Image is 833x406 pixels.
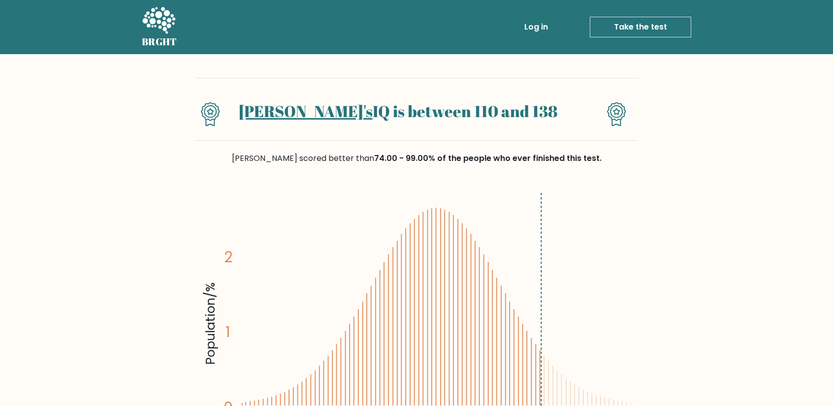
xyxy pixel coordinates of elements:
[224,248,232,268] tspan: 2
[195,153,638,164] div: [PERSON_NAME] scored better than
[201,282,219,365] tspan: Population/%
[520,17,552,37] a: Log in
[142,4,177,50] a: BRGHT
[238,102,558,121] h1: IQ is between 110 and 138
[374,153,602,164] span: 74.00 - 99.00% of the people who ever finished this test.
[225,322,230,342] tspan: 1
[239,100,373,122] a: [PERSON_NAME]'s
[590,17,691,37] a: Take the test
[142,36,177,48] h5: BRGHT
